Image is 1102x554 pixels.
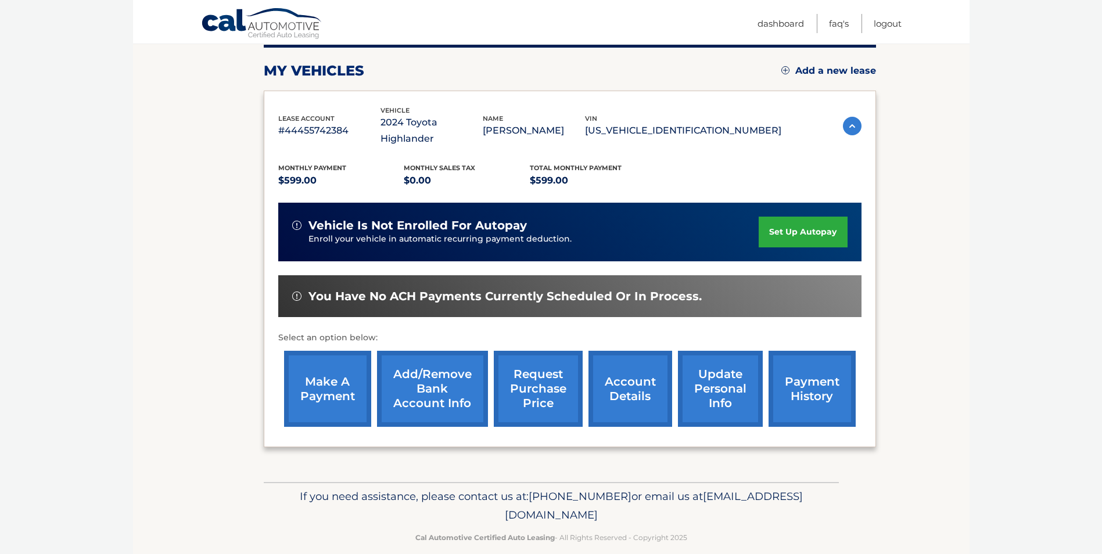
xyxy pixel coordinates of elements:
a: Cal Automotive [201,8,323,41]
h2: my vehicles [264,62,364,80]
span: Monthly Payment [278,164,346,172]
a: FAQ's [829,14,849,33]
p: [US_VEHICLE_IDENTIFICATION_NUMBER] [585,123,781,139]
a: Add a new lease [781,65,876,77]
p: Select an option below: [278,331,862,345]
span: Monthly sales Tax [404,164,475,172]
p: - All Rights Reserved - Copyright 2025 [271,531,831,544]
a: make a payment [284,351,371,427]
a: request purchase price [494,351,583,427]
img: accordion-active.svg [843,117,862,135]
img: add.svg [781,66,789,74]
p: $0.00 [404,172,530,189]
span: You have no ACH payments currently scheduled or in process. [308,289,702,304]
p: #44455742384 [278,123,381,139]
p: If you need assistance, please contact us at: or email us at [271,487,831,524]
a: Dashboard [758,14,804,33]
span: [EMAIL_ADDRESS][DOMAIN_NAME] [505,490,803,521]
strong: Cal Automotive Certified Auto Leasing [415,533,555,542]
p: 2024 Toyota Highlander [381,114,483,147]
a: account details [588,351,672,427]
span: name [483,114,503,123]
p: Enroll your vehicle in automatic recurring payment deduction. [308,233,759,246]
span: Total Monthly Payment [530,164,622,172]
a: update personal info [678,351,763,427]
span: lease account [278,114,335,123]
span: vin [585,114,597,123]
img: alert-white.svg [292,221,301,230]
span: [PHONE_NUMBER] [529,490,631,503]
span: vehicle is not enrolled for autopay [308,218,527,233]
img: alert-white.svg [292,292,301,301]
p: [PERSON_NAME] [483,123,585,139]
p: $599.00 [530,172,656,189]
p: $599.00 [278,172,404,189]
a: Add/Remove bank account info [377,351,488,427]
a: set up autopay [759,217,847,247]
a: Logout [874,14,902,33]
span: vehicle [381,106,410,114]
a: payment history [769,351,856,427]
